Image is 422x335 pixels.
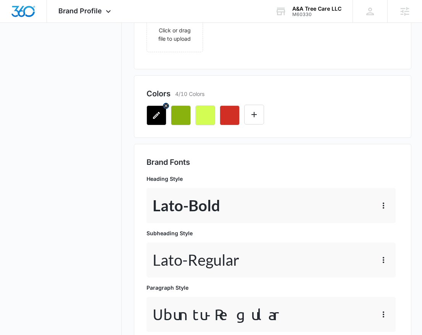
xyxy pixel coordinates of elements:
p: Lato - Regular [153,249,239,271]
h2: Colors [147,88,171,99]
div: account name [292,6,341,12]
p: Lato - Bold [153,194,220,217]
span: Brand Profile [58,7,102,15]
button: Edit Color [244,105,264,124]
h2: Brand Fonts [147,156,399,168]
div: account id [292,12,341,17]
p: Heading Style [147,175,396,183]
p: 4/10 Colors [175,90,205,98]
p: Subheading Style [147,229,396,237]
div: Click or drag file to upload [147,5,203,43]
p: Paragraph Style [147,284,396,292]
p: Ubuntu - Regular [153,303,284,326]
